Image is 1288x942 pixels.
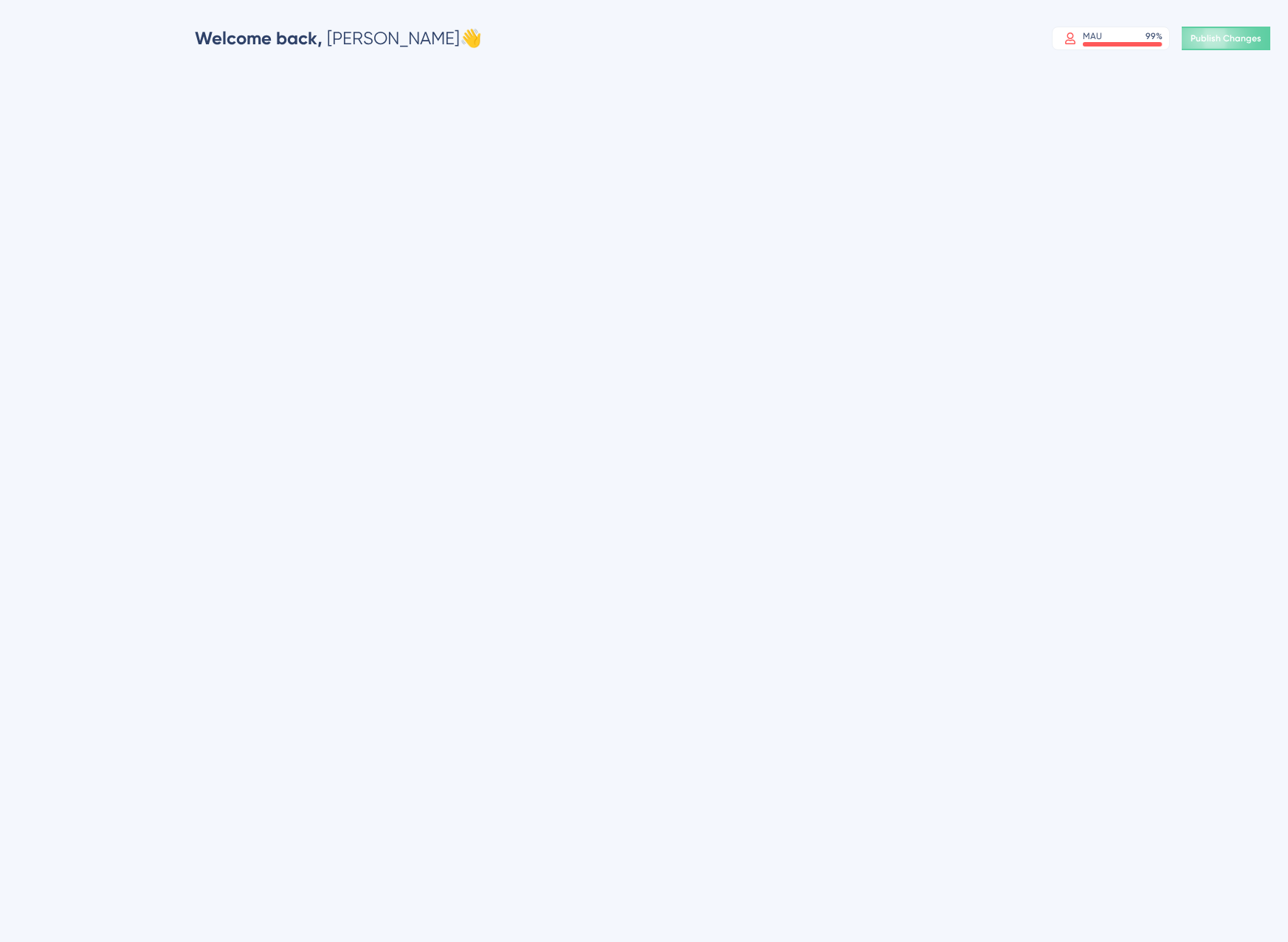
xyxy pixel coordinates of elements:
button: Publish Changes [1182,27,1270,50]
div: MAU [1083,30,1102,42]
span: Welcome back, [195,27,323,49]
span: Publish Changes [1191,32,1261,44]
div: 99 % [1146,30,1163,42]
div: [PERSON_NAME] 👋 [195,27,482,50]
